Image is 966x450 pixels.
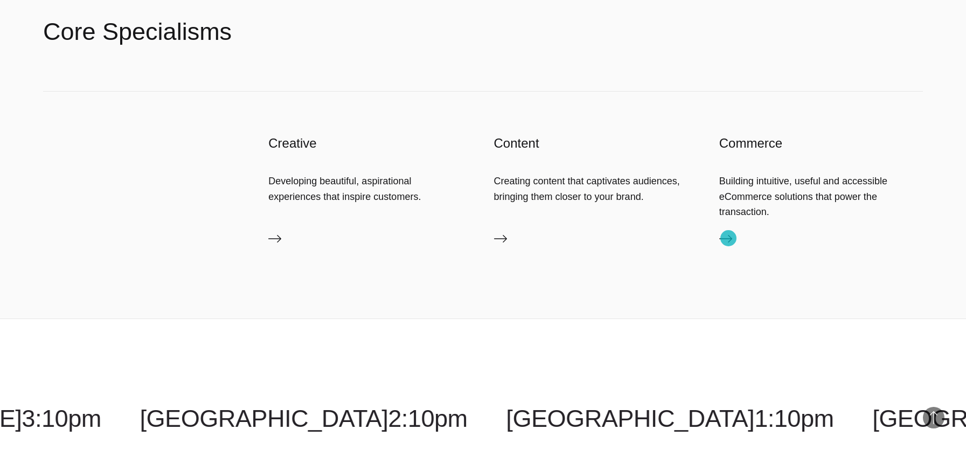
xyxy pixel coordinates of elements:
div: Building intuitive, useful and accessible eCommerce solutions that power the transaction. [719,174,923,219]
h3: Creative [268,135,472,152]
span: 3:10pm [22,405,101,432]
button: Back to Top [923,407,944,428]
h2: Core Specialisms [43,16,232,48]
h3: Content [494,135,698,152]
a: [GEOGRAPHIC_DATA]1:10pm [506,405,833,432]
h3: Commerce [719,135,923,152]
span: 1:10pm [754,405,833,432]
a: [GEOGRAPHIC_DATA]2:10pm [140,405,468,432]
span: 2:10pm [388,405,467,432]
div: Creating content that captivates audiences, bringing them closer to your brand. [494,174,698,204]
div: Developing beautiful, aspirational experiences that inspire customers. [268,174,472,204]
